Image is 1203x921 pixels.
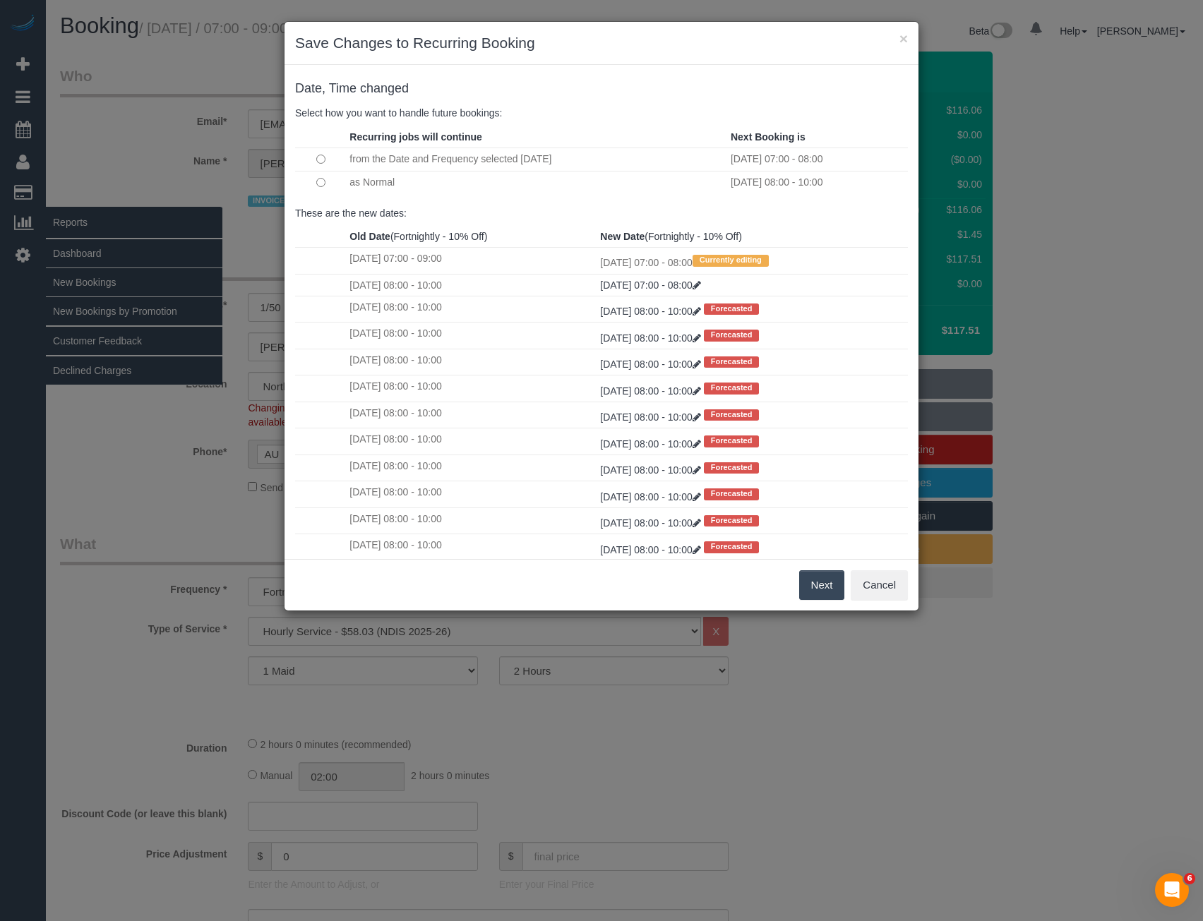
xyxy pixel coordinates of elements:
[704,488,760,500] span: Forecasted
[693,255,769,266] span: Currently editing
[346,296,597,322] td: [DATE] 08:00 - 10:00
[346,323,597,349] td: [DATE] 08:00 - 10:00
[727,171,908,194] td: [DATE] 08:00 - 10:00
[799,570,845,600] button: Next
[346,171,727,194] td: as Normal
[704,303,760,315] span: Forecasted
[600,332,703,344] a: [DATE] 08:00 - 10:00
[600,517,703,529] a: [DATE] 08:00 - 10:00
[600,491,703,502] a: [DATE] 08:00 - 10:00
[346,375,597,402] td: [DATE] 08:00 - 10:00
[704,462,760,474] span: Forecasted
[346,481,597,507] td: [DATE] 08:00 - 10:00
[295,82,908,96] h4: changed
[704,356,760,368] span: Forecasted
[346,455,597,481] td: [DATE] 08:00 - 10:00
[349,231,390,242] strong: Old Date
[346,402,597,428] td: [DATE] 08:00 - 10:00
[597,248,908,274] td: [DATE] 07:00 - 08:00
[600,464,703,476] a: [DATE] 08:00 - 10:00
[346,349,597,375] td: [DATE] 08:00 - 10:00
[600,359,703,370] a: [DATE] 08:00 - 10:00
[346,274,597,296] td: [DATE] 08:00 - 10:00
[704,383,760,394] span: Forecasted
[597,226,908,248] th: (Fortnightly - 10% Off)
[727,148,908,171] td: [DATE] 07:00 - 08:00
[1155,873,1189,907] iframe: Intercom live chat
[899,31,908,46] button: ×
[600,438,703,450] a: [DATE] 08:00 - 10:00
[704,330,760,341] span: Forecasted
[346,507,597,534] td: [DATE] 08:00 - 10:00
[346,148,727,171] td: from the Date and Frequency selected [DATE]
[295,81,357,95] span: Date, Time
[704,515,760,526] span: Forecasted
[295,206,908,220] p: These are the new dates:
[295,106,908,120] p: Select how you want to handle future bookings:
[346,248,597,274] td: [DATE] 07:00 - 09:00
[346,428,597,455] td: [DATE] 08:00 - 10:00
[600,385,703,397] a: [DATE] 08:00 - 10:00
[346,534,597,560] td: [DATE] 08:00 - 10:00
[600,411,703,423] a: [DATE] 08:00 - 10:00
[600,544,703,555] a: [DATE] 08:00 - 10:00
[704,409,760,421] span: Forecasted
[1184,873,1195,884] span: 6
[704,541,760,553] span: Forecasted
[295,32,908,54] h3: Save Changes to Recurring Booking
[349,131,481,143] strong: Recurring jobs will continue
[851,570,908,600] button: Cancel
[346,226,597,248] th: (Fortnightly - 10% Off)
[600,306,703,317] a: [DATE] 08:00 - 10:00
[600,279,700,291] a: [DATE] 07:00 - 08:00
[704,435,760,447] span: Forecasted
[600,231,645,242] strong: New Date
[731,131,806,143] strong: Next Booking is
